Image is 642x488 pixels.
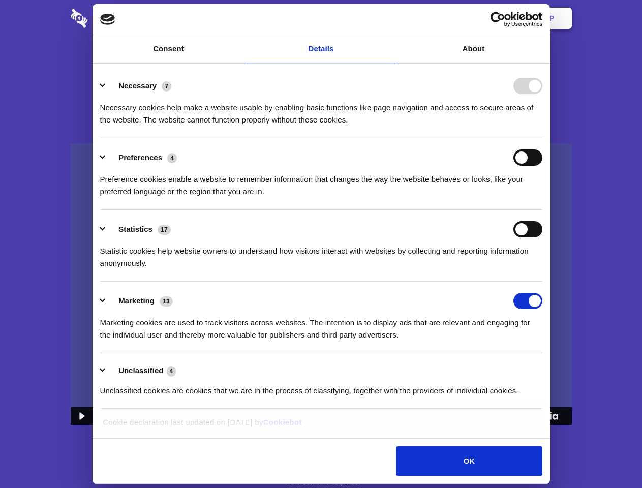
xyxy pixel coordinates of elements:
button: Play Video [71,407,91,425]
span: 4 [167,153,177,163]
img: Sharesecret [71,143,572,425]
div: Marketing cookies are used to track visitors across websites. The intention is to display ads tha... [100,309,542,341]
img: logo-wordmark-white-trans-d4663122ce5f474addd5e946df7df03e33cb6a1c49d2221995e7729f52c070b2.svg [71,9,158,28]
label: Statistics [118,225,152,233]
h4: Auto-redaction of sensitive data, encrypted data sharing and self-destructing private chats. Shar... [71,93,572,126]
a: Details [245,35,398,63]
a: Usercentrics Cookiebot - opens in a new window [453,12,542,27]
div: Preference cookies enable a website to remember information that changes the way the website beha... [100,166,542,198]
button: Necessary (7) [100,78,178,94]
div: Cookie declaration last updated on [DATE] by [95,416,547,436]
button: Preferences (4) [100,149,184,166]
button: Marketing (13) [100,293,179,309]
label: Necessary [118,81,157,90]
div: Necessary cookies help make a website usable by enabling basic functions like page navigation and... [100,94,542,126]
label: Preferences [118,153,162,162]
a: Login [461,3,505,34]
a: Consent [93,35,245,63]
button: Statistics (17) [100,221,177,237]
div: Statistic cookies help website owners to understand how visitors interact with websites by collec... [100,237,542,269]
span: 7 [162,81,171,91]
span: 13 [160,296,173,307]
label: Marketing [118,296,155,305]
div: Unclassified cookies are cookies that we are in the process of classifying, together with the pro... [100,377,542,397]
img: logo [100,14,115,25]
h1: Eliminate Slack Data Loss. [71,46,572,82]
span: 4 [167,366,176,376]
span: 17 [158,225,171,235]
a: Cookiebot [263,418,302,426]
a: About [398,35,550,63]
iframe: Drift Widget Chat Controller [591,437,630,476]
button: OK [396,446,542,476]
a: Pricing [298,3,343,34]
button: Unclassified (4) [100,364,182,377]
a: Contact [412,3,459,34]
